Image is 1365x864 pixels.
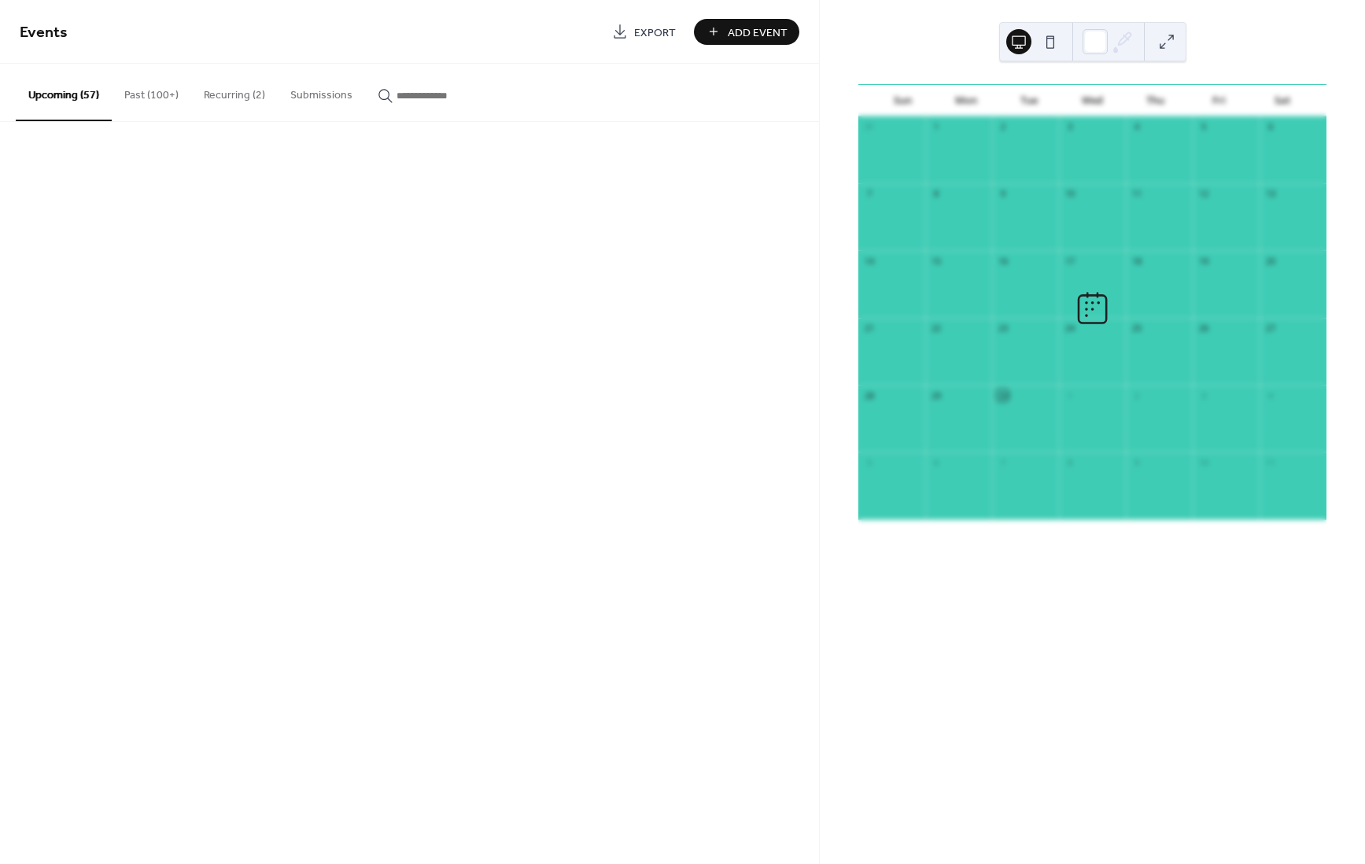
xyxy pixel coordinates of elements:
div: 28 [863,390,875,401]
div: 5 [1197,121,1209,133]
div: 3 [1064,121,1075,133]
div: 27 [1264,323,1276,334]
div: 2 [1131,390,1142,401]
div: 10 [1197,456,1209,468]
div: 4 [1131,121,1142,133]
div: 7 [863,188,875,200]
a: Export [600,19,688,45]
div: Sat [1251,85,1314,116]
div: 20 [1264,255,1276,267]
div: 18 [1131,255,1142,267]
div: 11 [1131,188,1142,200]
div: 9 [997,188,1009,200]
div: 4 [1264,390,1276,401]
div: 24 [1064,323,1075,334]
div: 16 [997,255,1009,267]
div: Tue [998,85,1061,116]
div: 11 [1264,456,1276,468]
div: 8 [930,188,942,200]
div: Wed [1061,85,1123,116]
div: 17 [1064,255,1075,267]
div: 5 [863,456,875,468]
div: 2 [997,121,1009,133]
span: Export [634,24,676,41]
div: 6 [930,456,942,468]
div: Sun [871,85,934,116]
div: 10 [1064,188,1075,200]
button: Submissions [278,64,365,120]
span: Add Event [728,24,788,41]
div: Fri [1187,85,1250,116]
div: 6 [1264,121,1276,133]
div: 1 [930,121,942,133]
div: 1 [1064,390,1075,401]
div: Thu [1124,85,1187,116]
div: 22 [930,323,942,334]
div: 14 [863,255,875,267]
div: 7 [997,456,1009,468]
div: 30 [997,390,1009,401]
div: 12 [1197,188,1209,200]
button: Recurring (2) [191,64,278,120]
button: Add Event [694,19,799,45]
div: 9 [1131,456,1142,468]
div: 19 [1197,255,1209,267]
div: 29 [930,390,942,401]
div: 26 [1197,323,1209,334]
button: Upcoming (57) [16,64,112,121]
div: 8 [1064,456,1075,468]
div: Mon [934,85,997,116]
div: 3 [1197,390,1209,401]
div: 25 [1131,323,1142,334]
span: Events [20,17,68,48]
div: 31 [863,121,875,133]
div: 21 [863,323,875,334]
div: 15 [930,255,942,267]
div: 13 [1264,188,1276,200]
button: Past (100+) [112,64,191,120]
div: 23 [997,323,1009,334]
